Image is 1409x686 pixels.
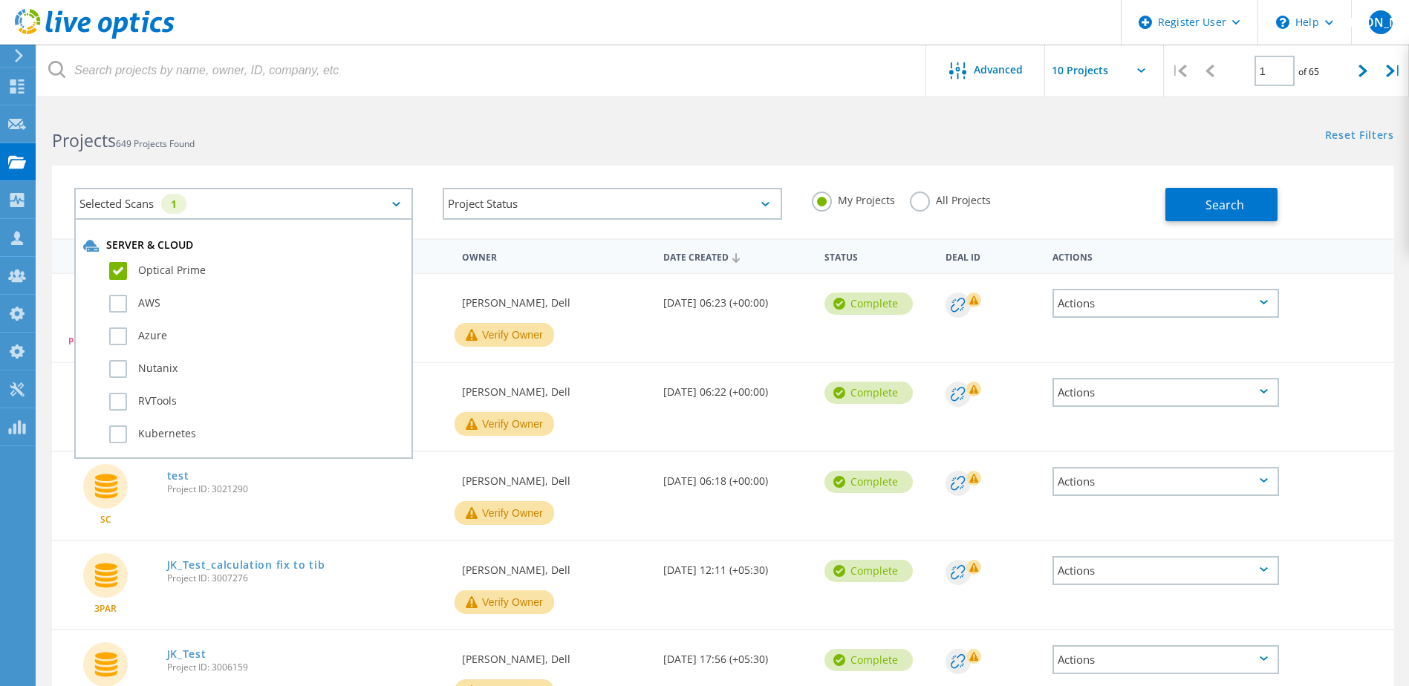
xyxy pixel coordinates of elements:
[455,274,656,323] div: [PERSON_NAME], Dell
[109,262,404,280] label: Optical Prime
[455,363,656,412] div: [PERSON_NAME], Dell
[109,393,404,411] label: RVTools
[1325,130,1394,143] a: Reset Filters
[824,293,913,315] div: Complete
[455,323,554,347] button: Verify Owner
[167,649,206,659] a: JK_Test
[1165,188,1278,221] button: Search
[74,188,413,220] div: Selected Scans
[109,295,404,313] label: AWS
[167,471,189,481] a: test
[455,501,554,525] button: Verify Owner
[455,630,656,679] div: [PERSON_NAME], Dell
[817,242,938,269] div: Status
[656,242,817,270] div: Date Created
[443,188,781,220] div: Project Status
[68,337,143,346] span: PowerProtect DM
[1298,65,1319,78] span: of 65
[1276,16,1289,29] svg: \n
[1052,556,1279,585] div: Actions
[52,128,116,152] b: Projects
[656,541,817,590] div: [DATE] 12:11 (+05:30)
[974,65,1023,75] span: Advanced
[938,242,1046,269] div: Deal Id
[1045,242,1286,269] div: Actions
[109,425,404,443] label: Kubernetes
[1052,289,1279,318] div: Actions
[656,452,817,501] div: [DATE] 06:18 (+00:00)
[812,192,895,206] label: My Projects
[116,137,195,150] span: 649 Projects Found
[109,327,404,345] label: Azure
[109,360,404,378] label: Nutanix
[167,485,448,494] span: Project ID: 3021290
[656,363,817,412] div: [DATE] 06:22 (+00:00)
[167,560,325,570] a: JK_Test_calculation fix to tib
[83,238,404,253] div: Server & Cloud
[1052,467,1279,496] div: Actions
[455,412,554,436] button: Verify Owner
[1164,45,1194,97] div: |
[167,663,448,672] span: Project ID: 3006159
[1052,645,1279,674] div: Actions
[910,192,991,206] label: All Projects
[1379,45,1409,97] div: |
[455,541,656,590] div: [PERSON_NAME], Dell
[94,604,117,613] span: 3PAR
[161,194,186,214] div: 1
[100,515,111,524] span: SC
[1052,378,1279,407] div: Actions
[455,590,554,614] button: Verify Owner
[824,382,913,404] div: Complete
[15,31,175,42] a: Live Optics Dashboard
[455,242,656,269] div: Owner
[455,452,656,501] div: [PERSON_NAME], Dell
[656,630,817,679] div: [DATE] 17:56 (+05:30)
[1205,197,1244,213] span: Search
[824,471,913,493] div: Complete
[824,649,913,671] div: Complete
[824,560,913,582] div: Complete
[37,45,927,97] input: Search projects by name, owner, ID, company, etc
[656,274,817,323] div: [DATE] 06:23 (+00:00)
[167,574,448,583] span: Project ID: 3007276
